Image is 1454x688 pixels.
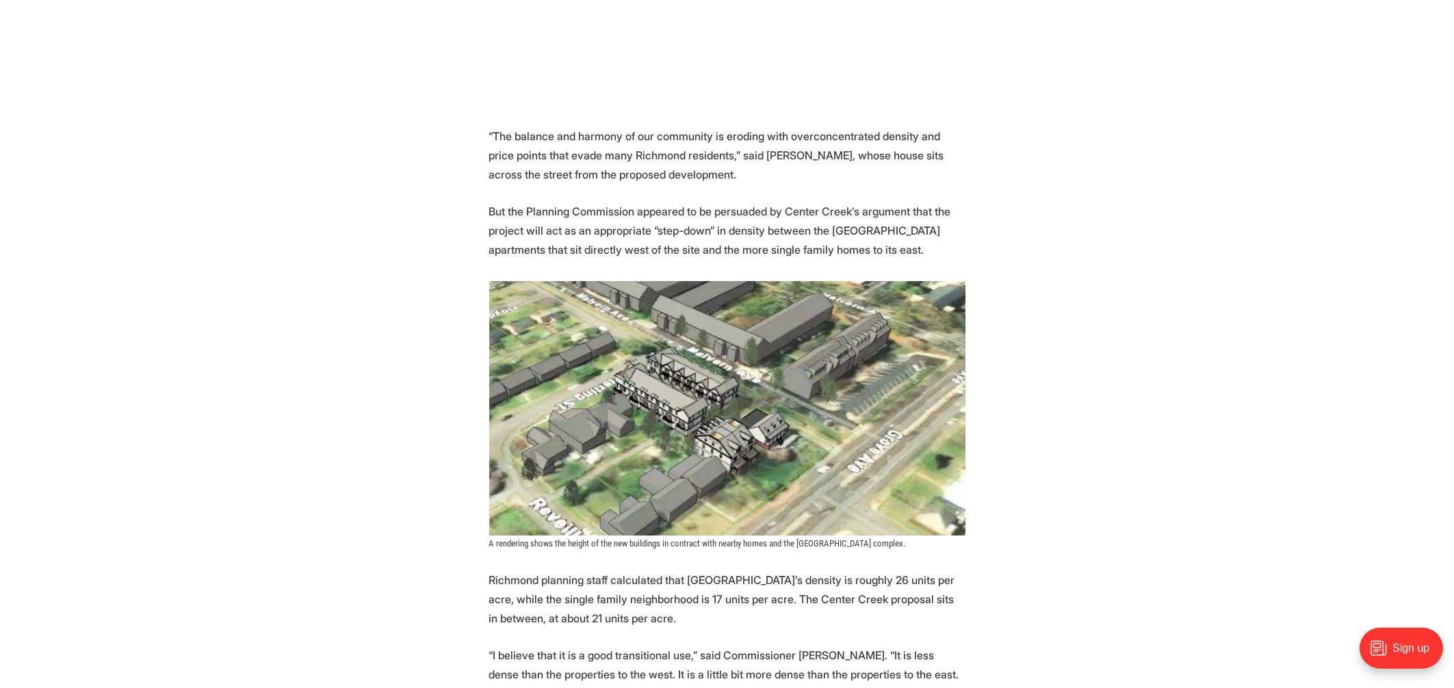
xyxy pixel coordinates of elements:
p: But the Planning Commission appeared to be persuaded by Center Creek’s argument that the project ... [489,202,965,259]
p: “The balance and harmony of our community is eroding with overconcentrated density and price poin... [489,127,965,184]
span: A rendering shows the height of the new buildings in contract with nearby homes and the [GEOGRAPH... [489,538,906,548]
iframe: portal-trigger [1348,621,1454,688]
p: Richmond planning staff calculated that [GEOGRAPHIC_DATA]’s density is roughly 26 units per acre,... [489,570,965,628]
